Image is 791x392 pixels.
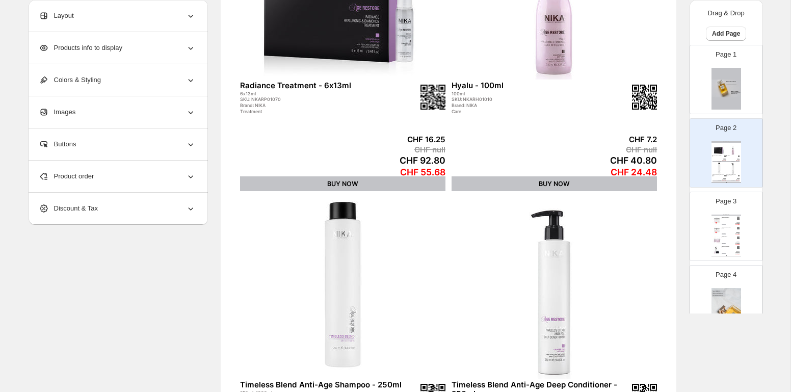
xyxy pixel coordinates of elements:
span: Colors & Styling [39,75,101,85]
img: primaryImage [726,163,740,175]
div: Treatment [240,109,379,115]
div: CHF 7.2 [590,135,657,144]
img: primaryImage [713,217,721,225]
img: primaryImage [713,236,721,245]
div: CHF 103.68 [733,234,740,235]
div: CHF 24.48 [735,161,740,161]
div: Hyalu - 100ml [452,81,628,90]
span: Product order [39,171,94,181]
div: BUY NOW [713,180,726,181]
div: Pack [722,229,731,230]
div: BUY NOW [722,243,726,244]
span: Add Page [712,30,740,38]
div: CHF 122.39 [733,244,740,245]
div: Nika Age Restore Shampoo Pack [722,227,731,228]
img: primaryImage [713,246,721,254]
img: qrcode [737,217,740,219]
div: Page 3Perfume CatalogprimaryImageqrcodeNika Age Restore Deep Conditioner PackSKU: nullBrand: NIKA... [690,192,763,261]
div: CHF 244.80 [733,223,740,224]
img: primaryImage [452,194,657,379]
div: CHF 136.42 [733,254,740,255]
div: Pack [722,219,731,220]
img: qrcode [420,85,445,110]
div: Perfume Catalog | Page undefined [711,182,741,183]
div: CHF 49.85 [733,251,740,252]
span: Buttons [39,139,76,149]
img: qrcode [737,246,740,249]
div: Timeless Blend Anti-Age Shampoo - 250ml [240,380,416,389]
div: CHF 172.80 [733,233,740,234]
div: Page 1cover page [690,45,763,114]
div: Timeless Blend Anti-Age Deep Conditioner - 250ml [726,174,737,175]
img: qrcode [632,85,657,110]
img: cover page [711,288,741,330]
span: Layout [39,11,74,21]
div: Nika Hyalu Pack [722,237,731,237]
div: BUY NOW [240,176,445,191]
button: Add Page [706,27,746,41]
img: cover page [711,68,741,110]
div: 100ml [452,91,590,97]
div: CHF 227.36 [733,253,740,254]
p: Page 2 [716,123,736,133]
img: qrcode [738,155,740,157]
div: CHF 55.68 [722,161,726,161]
p: Drag & Drop [708,8,745,18]
img: qrcode [738,175,740,176]
div: CHF 16.25 [722,159,726,159]
div: Care [452,109,590,115]
div: CHF null [590,145,657,154]
span: Products info to display [39,43,122,53]
div: CHF 40.80 [735,179,740,180]
div: Nika Age Restore Deep Conditioner Pack [722,217,731,219]
div: Kit [722,248,731,249]
div: CHF 16.25 [379,135,445,144]
div: CHF 213.60 [733,232,740,233]
div: Brand: NIKA [240,103,379,109]
p: Page 3 [716,196,736,206]
img: qrcode [724,155,726,157]
div: CHF 203.99 [733,243,740,244]
img: qrcode [737,237,740,239]
div: BUY NOW [452,176,657,191]
img: primaryImage [726,143,740,155]
p: Page 1 [716,49,736,60]
div: CHF null [722,178,726,179]
div: BUY NOW [726,180,740,181]
div: BUY NOW [722,224,726,225]
div: CHF 28.80 [722,179,726,180]
img: qrcode [724,175,726,176]
div: CHF null [735,178,740,179]
div: CHF 55.68 [379,167,445,177]
p: Page 4 [716,270,736,280]
div: Perfume Catalog [711,215,741,216]
div: BUY NOW [722,253,726,254]
div: BUY NOW [713,161,726,162]
div: SKU: NKARP01070 [240,97,379,102]
div: SKU: NKARH01010 [452,97,590,102]
div: BUY NOW [726,161,740,162]
div: CHF 48.15 [733,222,740,223]
img: primaryImage [713,163,726,175]
div: Brand: NIKA [452,103,590,109]
div: CHF 284.20 [733,252,740,253]
div: Page 4cover page [690,265,763,334]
